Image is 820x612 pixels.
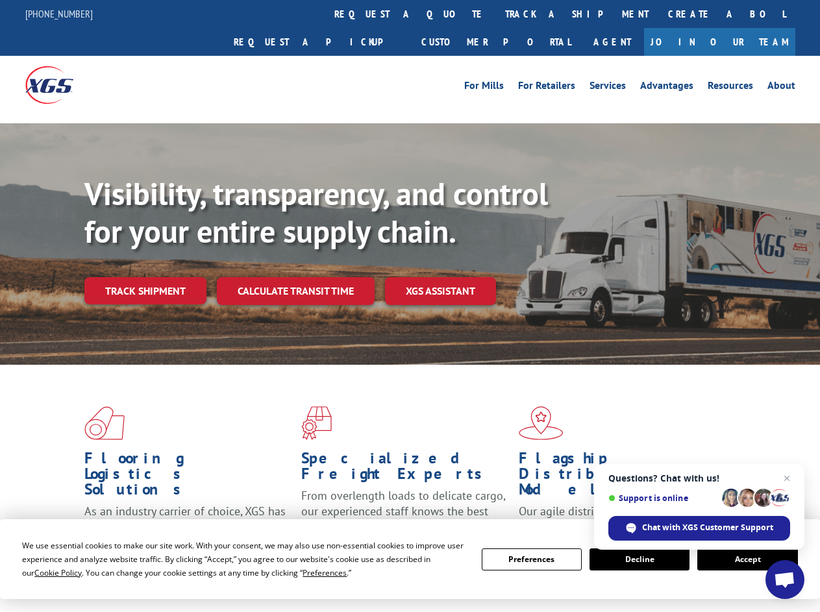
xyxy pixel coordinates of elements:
[84,277,206,304] a: Track shipment
[303,567,347,578] span: Preferences
[385,277,496,305] a: XGS ASSISTANT
[765,560,804,599] div: Open chat
[464,80,504,95] a: For Mills
[519,450,726,504] h1: Flagship Distribution Model
[224,28,412,56] a: Request a pickup
[697,548,797,570] button: Accept
[412,28,580,56] a: Customer Portal
[519,406,564,440] img: xgs-icon-flagship-distribution-model-red
[217,277,375,305] a: Calculate transit time
[590,548,690,570] button: Decline
[301,488,508,546] p: From overlength loads to delicate cargo, our experienced staff knows the best way to move your fr...
[640,80,693,95] a: Advantages
[608,473,790,483] span: Questions? Chat with us!
[708,80,753,95] a: Resources
[482,548,582,570] button: Preferences
[84,406,125,440] img: xgs-icon-total-supply-chain-intelligence-red
[608,516,790,541] div: Chat with XGS Customer Support
[84,504,286,550] span: As an industry carrier of choice, XGS has brought innovation and dedication to flooring logistics...
[519,504,722,550] span: Our agile distribution network gives you nationwide inventory management on demand.
[34,567,82,578] span: Cookie Policy
[22,539,466,580] div: We use essential cookies to make our site work. With your consent, we may also use non-essential ...
[779,471,795,486] span: Close chat
[767,80,795,95] a: About
[608,493,717,503] span: Support is online
[642,522,773,533] span: Chat with XGS Customer Support
[301,406,332,440] img: xgs-icon-focused-on-flooring-red
[301,450,508,488] h1: Specialized Freight Experts
[84,173,548,251] b: Visibility, transparency, and control for your entire supply chain.
[590,80,626,95] a: Services
[84,450,292,504] h1: Flooring Logistics Solutions
[644,28,795,56] a: Join Our Team
[580,28,644,56] a: Agent
[518,80,575,95] a: For Retailers
[25,7,93,20] a: [PHONE_NUMBER]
